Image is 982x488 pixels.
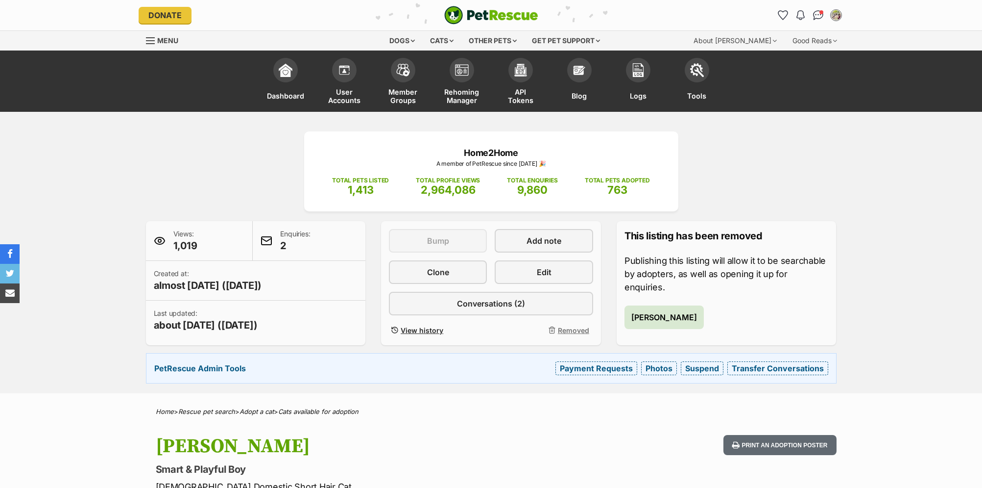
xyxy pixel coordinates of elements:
div: About [PERSON_NAME] [687,31,784,51]
img: blogs-icon-e71fceff818bbaa76155c998696f2ea9b8fc06abc828b24f45ee82a475c2fd99.svg [573,63,586,77]
a: Dashboard [256,53,315,112]
a: Conversations [811,7,826,23]
a: Blog [550,53,609,112]
a: Payment Requests [555,361,637,375]
img: notifications-46538b983faf8c2785f20acdc204bb7945ddae34d4c08c2a6579f10ce5e182be.svg [796,10,804,20]
img: dashboard-icon-eb2f2d2d3e046f16d808141f083e7271f6b2e854fb5c12c21221c1fb7104beca.svg [279,63,292,77]
a: Photos [641,361,677,375]
p: This listing has been removed [624,229,829,243]
h1: [PERSON_NAME] [156,435,570,458]
div: Cats [423,31,460,51]
span: Clone [427,266,449,278]
p: TOTAL ENQUIRIES [507,176,557,185]
a: Favourites [775,7,791,23]
div: Get pet support [525,31,607,51]
img: team-members-icon-5396bd8760b3fe7c0b43da4ab00e1e3bb1a5d9ba89233759b79545d2d3fc5d0d.svg [396,64,410,77]
a: Edit [495,260,593,284]
span: 9,860 [517,183,548,196]
p: Last updated: [154,308,258,332]
a: Suspend [681,361,723,375]
img: tools-icon-677f8b7d46040df57c17cb185196fc8e01b2b03676c49af7ba82c462532e62ee.svg [690,63,704,77]
p: TOTAL PROFILE VIEWS [416,176,480,185]
a: Add note [495,229,593,253]
button: [PERSON_NAME] [624,306,704,329]
p: TOTAL PETS ADOPTED [585,176,650,185]
a: Tools [668,53,726,112]
strong: PetRescue Admin Tools [154,364,246,373]
img: logs-icon-5bf4c29380941ae54b88474b1138927238aebebbc450bc62c8517511492d5a22.svg [631,63,645,77]
p: Home2Home [319,146,664,159]
p: Publishing this listing will allow it to be searchable by adopters, as well as opening it up for ... [624,254,829,294]
button: Bump [389,229,487,253]
a: Rehoming Manager [432,53,491,112]
span: Conversations (2) [457,298,525,309]
button: Print an adoption poster [723,435,836,455]
a: PetRescue [444,6,538,25]
div: > > > [131,408,851,415]
span: Add note [527,235,561,247]
span: Member Groups [386,87,420,104]
a: View history [389,323,487,337]
span: 763 [607,183,627,196]
img: members-icon-d6bcda0bfb97e5ba05b48644448dc2971f67d37433e5abca221da40c41542bd5.svg [337,63,351,77]
button: My account [828,7,844,23]
button: Removed [495,323,593,337]
span: almost [DATE] ([DATE]) [154,279,262,292]
img: group-profile-icon-3fa3cf56718a62981997c0bc7e787c4b2cf8bcc04b72c1350f741eb67cf2f40e.svg [455,64,469,76]
span: View history [401,325,443,335]
p: Enquiries: [280,229,310,253]
img: logo-cat-932fe2b9b8326f06289b0f2fb663e598f794de774fb13d1741a6617ecf9a85b4.svg [444,6,538,25]
div: Dogs [383,31,422,51]
a: Rescue pet search [178,408,235,415]
p: TOTAL PETS LISTED [332,176,389,185]
p: Views: [173,229,197,253]
span: User Accounts [327,87,361,104]
a: Transfer Conversations [727,361,828,375]
a: Donate [139,7,192,24]
p: A member of PetRescue since [DATE] 🎉 [319,159,664,168]
span: Logs [630,87,647,104]
span: Edit [537,266,551,278]
span: Tools [687,87,706,104]
p: Smart & Playful Boy [156,462,570,476]
span: Rehoming Manager [444,87,479,104]
span: 2,964,086 [421,183,476,196]
a: Logs [609,53,668,112]
div: Good Reads [786,31,844,51]
span: 1,019 [173,239,197,253]
img: Bryony Copeland profile pic [831,10,841,20]
button: Notifications [793,7,809,23]
span: Menu [157,36,178,45]
a: Clone [389,260,487,284]
a: Conversations (2) [389,292,593,315]
span: 2 [280,239,310,253]
span: 1,413 [348,183,374,196]
a: User Accounts [315,53,374,112]
a: API Tokens [491,53,550,112]
span: Blog [572,87,587,104]
a: Adopt a cat [240,408,274,415]
span: API Tokens [503,87,538,104]
a: Menu [146,31,185,49]
span: about [DATE] ([DATE]) [154,318,258,332]
img: chat-41dd97257d64d25036548639549fe6c8038ab92f7586957e7f3b1b290dea8141.svg [813,10,823,20]
a: Cats available for adoption [278,408,359,415]
a: Home [156,408,174,415]
div: Other pets [462,31,524,51]
img: api-icon-849e3a9e6f871e3acf1f60245d25b4cd0aad652aa5f5372336901a6a67317bd8.svg [514,63,527,77]
span: Removed [558,325,589,335]
span: Bump [427,235,449,247]
span: Dashboard [267,87,304,104]
p: Created at: [154,269,262,292]
ul: Account quick links [775,7,844,23]
span: [PERSON_NAME] [631,311,697,323]
a: Member Groups [374,53,432,112]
